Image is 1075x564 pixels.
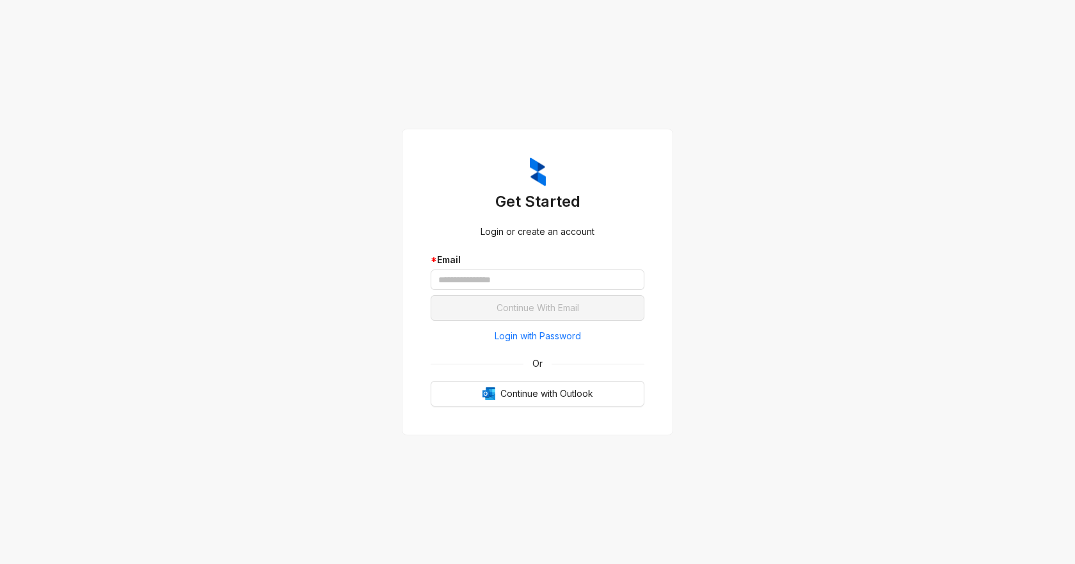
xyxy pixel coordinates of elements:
[431,253,644,267] div: Email
[530,157,546,187] img: ZumaIcon
[500,387,593,401] span: Continue with Outlook
[431,191,644,212] h3: Get Started
[431,225,644,239] div: Login or create an account
[482,387,495,400] img: Outlook
[431,295,644,321] button: Continue With Email
[431,326,644,346] button: Login with Password
[523,357,552,371] span: Or
[495,329,581,343] span: Login with Password
[431,381,644,407] button: OutlookContinue with Outlook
